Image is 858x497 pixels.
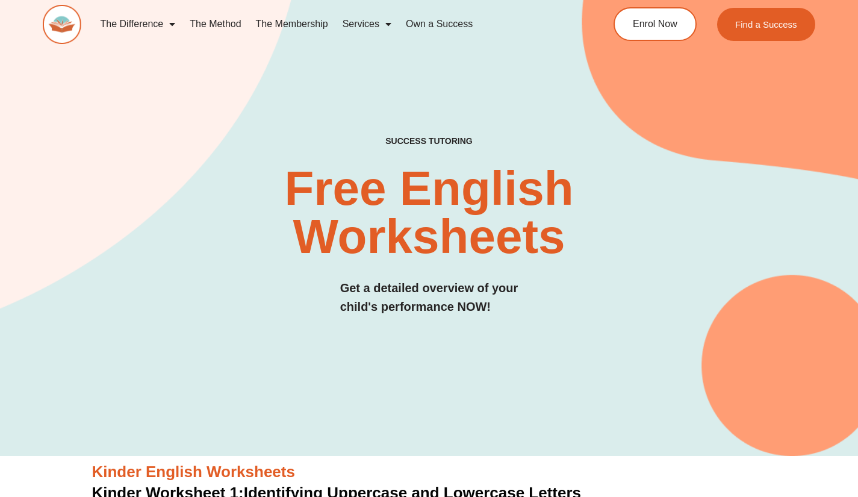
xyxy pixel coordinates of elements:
[399,10,480,38] a: Own a Success
[92,462,766,483] h3: Kinder English Worksheets
[717,8,815,41] a: Find a Success
[633,19,677,29] span: Enrol Now
[340,279,518,316] h3: Get a detailed overview of your child's performance NOW!
[335,10,399,38] a: Services
[735,20,797,29] span: Find a Success
[182,10,248,38] a: The Method
[315,136,544,146] h4: SUCCESS TUTORING​
[93,10,570,38] nav: Menu
[614,7,697,41] a: Enrol Now
[93,10,183,38] a: The Difference
[174,164,683,261] h2: Free English Worksheets​
[249,10,335,38] a: The Membership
